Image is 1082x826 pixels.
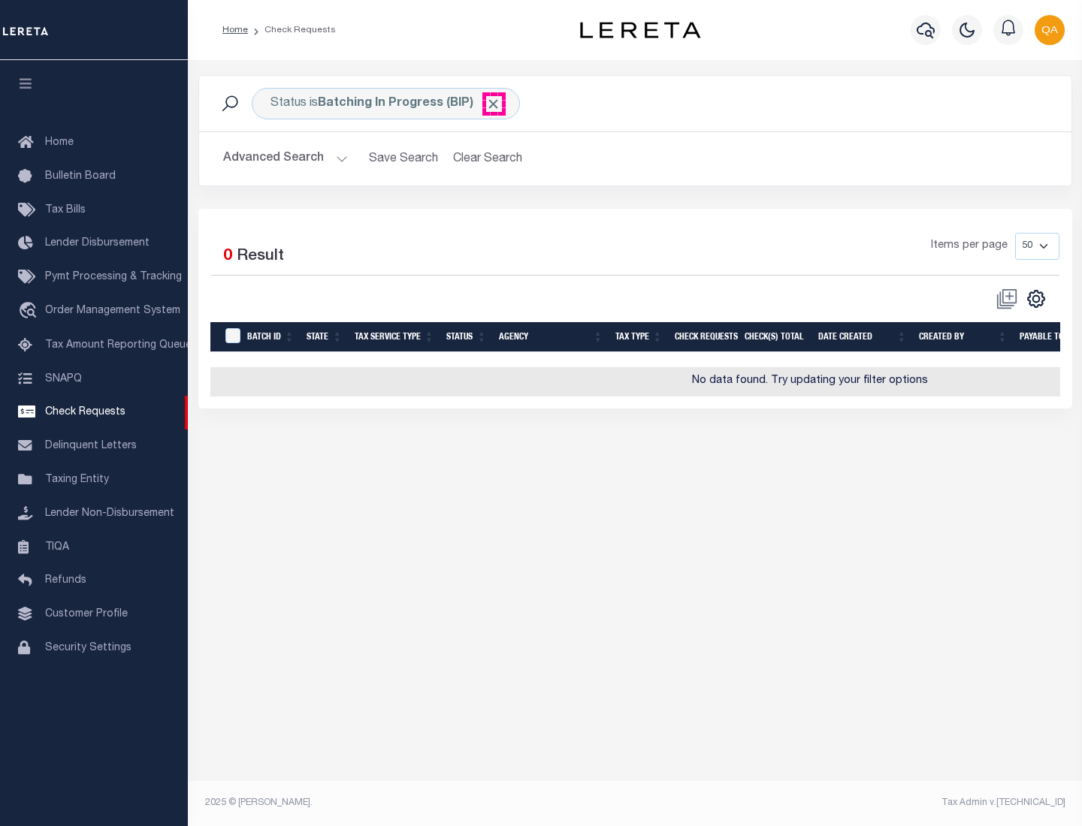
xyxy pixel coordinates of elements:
[241,322,301,353] th: Batch Id: activate to sort column ascending
[45,475,109,485] span: Taxing Entity
[360,144,447,173] button: Save Search
[1035,15,1065,45] img: svg+xml;base64,PHN2ZyB4bWxucz0iaHR0cDovL3d3dy53My5vcmcvMjAwMC9zdmciIHBvaW50ZXItZXZlbnRzPSJub25lIi...
[318,98,501,110] b: Batching In Progress (BIP)
[45,508,174,519] span: Lender Non-Disbursement
[739,322,812,353] th: Check(s) Total
[45,541,69,552] span: TIQA
[301,322,349,353] th: State: activate to sort column ascending
[349,322,440,353] th: Tax Service Type: activate to sort column ascending
[223,144,348,173] button: Advanced Search
[609,322,669,353] th: Tax Type: activate to sort column ascending
[252,88,520,119] div: Status is
[913,322,1014,353] th: Created By: activate to sort column ascending
[45,272,182,282] span: Pymt Processing & Tracking
[440,322,493,353] th: Status: activate to sort column ascending
[931,238,1008,255] span: Items per page
[580,22,700,38] img: logo-dark.svg
[45,205,86,216] span: Tax Bills
[194,796,636,809] div: 2025 © [PERSON_NAME].
[493,322,609,353] th: Agency: activate to sort column ascending
[45,575,86,586] span: Refunds
[45,171,116,182] span: Bulletin Board
[447,144,529,173] button: Clear Search
[45,407,125,418] span: Check Requests
[222,26,248,35] a: Home
[45,137,74,148] span: Home
[485,96,501,112] span: Click to Remove
[45,306,180,316] span: Order Management System
[223,249,232,264] span: 0
[45,441,137,451] span: Delinquent Letters
[646,796,1065,809] div: Tax Admin v.[TECHNICAL_ID]
[669,322,739,353] th: Check Requests
[45,643,131,653] span: Security Settings
[45,373,82,384] span: SNAPQ
[812,322,913,353] th: Date Created: activate to sort column ascending
[18,302,42,321] i: travel_explore
[45,238,150,249] span: Lender Disbursement
[237,245,284,269] label: Result
[248,23,336,37] li: Check Requests
[45,340,192,351] span: Tax Amount Reporting Queue
[45,609,128,619] span: Customer Profile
